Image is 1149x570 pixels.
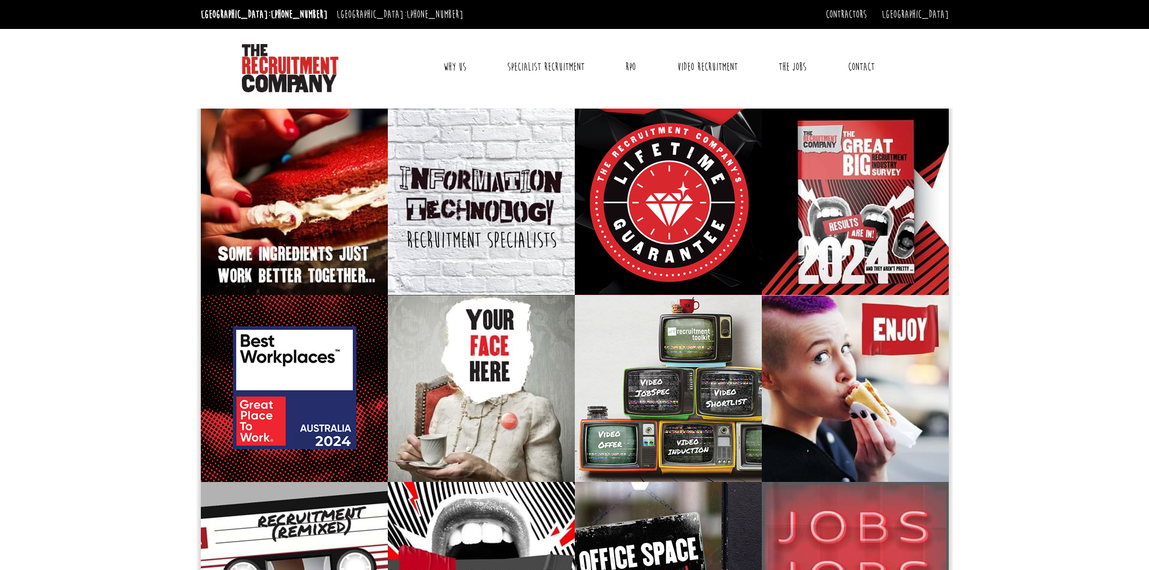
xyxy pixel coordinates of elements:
[498,52,593,82] a: Specialist Recruitment
[334,5,466,24] li: [GEOGRAPHIC_DATA]:
[434,52,475,82] a: Why Us
[839,52,884,82] a: Contact
[407,8,463,21] a: [PHONE_NUMBER]
[242,44,338,92] img: The Recruitment Company
[770,52,815,82] a: The Jobs
[616,52,645,82] a: RPO
[198,5,331,24] li: [GEOGRAPHIC_DATA]:
[668,52,747,82] a: Video Recruitment
[271,8,328,21] a: [PHONE_NUMBER]
[826,8,867,21] a: Contractors
[882,8,949,21] a: [GEOGRAPHIC_DATA]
